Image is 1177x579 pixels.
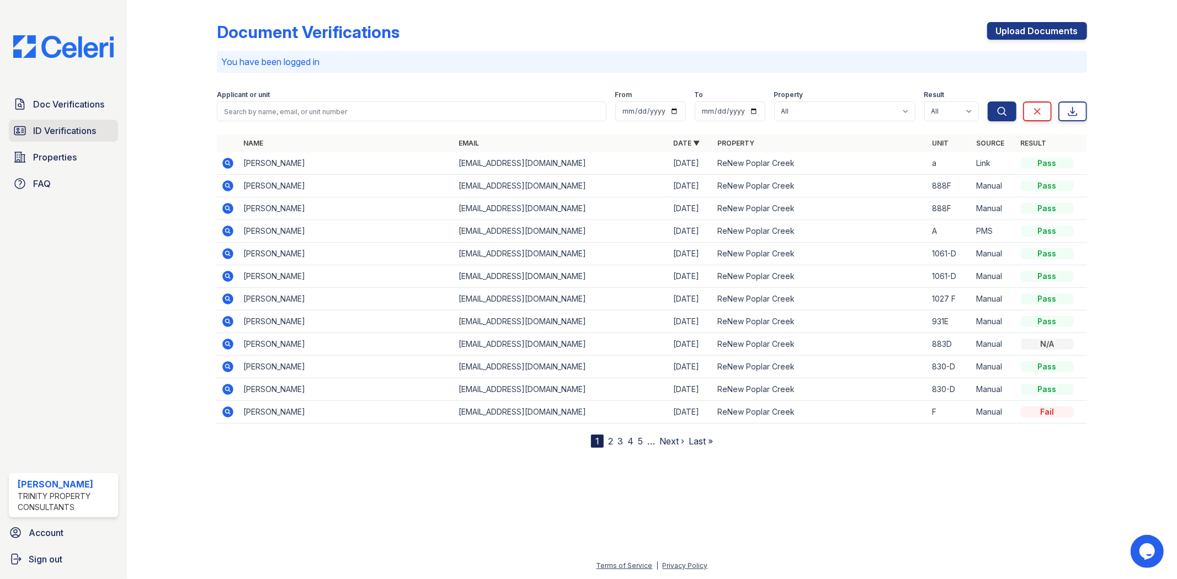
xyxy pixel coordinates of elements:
[243,139,263,147] a: Name
[217,101,606,121] input: Search by name, email, or unit number
[617,436,623,447] a: 3
[9,120,118,142] a: ID Verifications
[239,401,454,423] td: [PERSON_NAME]
[1021,316,1074,327] div: Pass
[713,333,928,356] td: ReNew Poplar Creek
[239,220,454,243] td: [PERSON_NAME]
[972,401,1016,423] td: Manual
[669,197,713,220] td: [DATE]
[928,401,972,423] td: F
[1021,361,1074,372] div: Pass
[239,378,454,401] td: [PERSON_NAME]
[928,310,972,333] td: 931E
[454,243,669,265] td: [EMAIL_ADDRESS][DOMAIN_NAME]
[597,561,653,570] a: Terms of Service
[972,310,1016,333] td: Manual
[1021,226,1074,237] div: Pass
[29,553,62,566] span: Sign out
[9,93,118,115] a: Doc Verifications
[1021,158,1074,169] div: Pass
[933,139,949,147] a: Unit
[928,152,972,175] td: a
[454,175,669,197] td: [EMAIL_ADDRESS][DOMAIN_NAME]
[928,175,972,197] td: 888F
[454,401,669,423] td: [EMAIL_ADDRESS][DOMAIN_NAME]
[454,197,669,220] td: [EMAIL_ADDRESS][DOMAIN_NAME]
[713,310,928,333] td: ReNew Poplar Creek
[972,356,1016,378] td: Manual
[972,152,1016,175] td: Link
[972,197,1016,220] td: Manual
[928,288,972,310] td: 1027 F
[1021,139,1047,147] a: Result
[689,436,713,447] a: Last »
[9,146,118,168] a: Properties
[459,139,479,147] a: Email
[928,333,972,356] td: 883D
[669,265,713,288] td: [DATE]
[454,333,669,356] td: [EMAIL_ADDRESS][DOMAIN_NAME]
[673,139,700,147] a: Date ▼
[1021,293,1074,304] div: Pass
[454,356,669,378] td: [EMAIL_ADDRESS][DOMAIN_NAME]
[695,90,704,99] label: To
[1021,339,1074,350] div: N/A
[239,197,454,220] td: [PERSON_NAME]
[454,265,669,288] td: [EMAIL_ADDRESS][DOMAIN_NAME]
[1021,248,1074,259] div: Pass
[657,561,659,570] div: |
[928,378,972,401] td: 830-D
[454,378,669,401] td: [EMAIL_ADDRESS][DOMAIN_NAME]
[4,548,123,570] a: Sign out
[713,356,928,378] td: ReNew Poplar Creek
[1131,535,1166,568] iframe: chat widget
[239,310,454,333] td: [PERSON_NAME]
[638,436,643,447] a: 5
[669,220,713,243] td: [DATE]
[972,220,1016,243] td: PMS
[713,175,928,197] td: ReNew Poplar Creek
[669,288,713,310] td: [DATE]
[9,173,118,195] a: FAQ
[33,98,104,111] span: Doc Verifications
[669,243,713,265] td: [DATE]
[928,243,972,265] td: 1061-D
[18,491,114,513] div: Trinity Property Consultants
[239,265,454,288] td: [PERSON_NAME]
[972,243,1016,265] td: Manual
[239,288,454,310] td: [PERSON_NAME]
[717,139,754,147] a: Property
[239,175,454,197] td: [PERSON_NAME]
[928,197,972,220] td: 888F
[928,265,972,288] td: 1061-D
[591,435,604,448] div: 1
[987,22,1087,40] a: Upload Documents
[1021,271,1074,282] div: Pass
[774,90,803,99] label: Property
[615,90,632,99] label: From
[972,175,1016,197] td: Manual
[4,522,123,544] a: Account
[18,478,114,491] div: [PERSON_NAME]
[972,265,1016,288] td: Manual
[713,378,928,401] td: ReNew Poplar Creek
[669,333,713,356] td: [DATE]
[454,288,669,310] td: [EMAIL_ADDRESS][DOMAIN_NAME]
[713,243,928,265] td: ReNew Poplar Creek
[669,175,713,197] td: [DATE]
[217,22,400,42] div: Document Verifications
[928,356,972,378] td: 830-D
[239,333,454,356] td: [PERSON_NAME]
[713,152,928,175] td: ReNew Poplar Creek
[1021,203,1074,214] div: Pass
[972,378,1016,401] td: Manual
[33,124,96,137] span: ID Verifications
[669,378,713,401] td: [DATE]
[217,90,270,99] label: Applicant or unit
[924,90,945,99] label: Result
[669,401,713,423] td: [DATE]
[1021,180,1074,191] div: Pass
[713,197,928,220] td: ReNew Poplar Creek
[239,243,454,265] td: [PERSON_NAME]
[1021,406,1074,417] div: Fail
